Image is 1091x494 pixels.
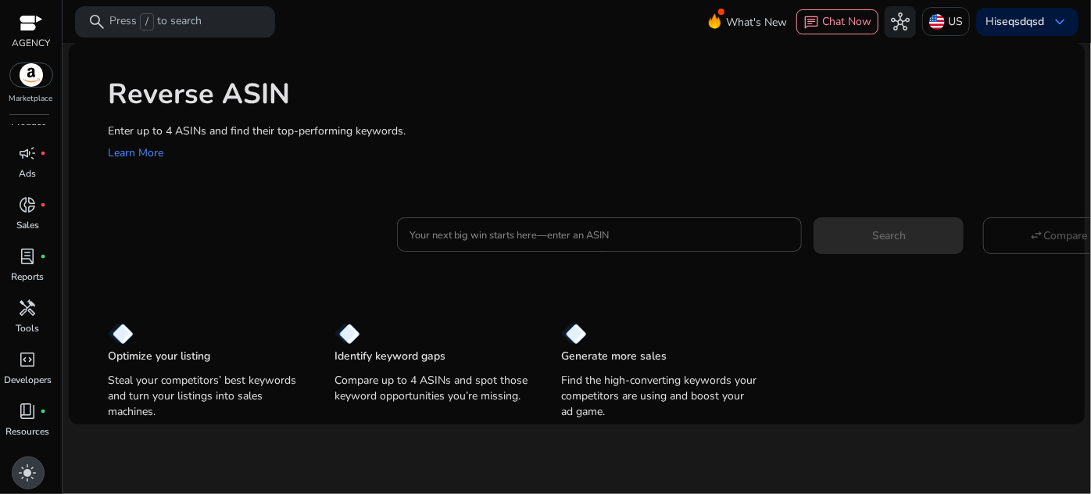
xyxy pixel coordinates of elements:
[10,63,52,87] img: amazon.svg
[88,13,106,31] span: search
[885,6,916,38] button: hub
[334,323,360,345] img: diamond.svg
[9,93,53,105] p: Marketplace
[12,270,45,284] p: Reports
[19,144,38,163] span: campaign
[796,9,878,34] button: chatChat Now
[19,464,38,482] span: light_mode
[996,14,1044,29] b: seqsdqsd
[929,14,945,30] img: us.svg
[891,13,910,31] span: hub
[12,36,50,50] p: AGENCY
[19,350,38,369] span: code_blocks
[108,77,1069,111] h1: Reverse ASIN
[108,145,163,160] a: Learn More
[108,373,303,420] p: Steal your competitors’ best keywords and turn your listings into sales machines.
[108,349,210,364] p: Optimize your listing
[985,16,1044,27] p: Hi
[561,373,757,420] p: Find the high-converting keywords your competitors are using and boost your ad game.
[19,195,38,214] span: donut_small
[948,8,963,35] p: US
[108,323,134,345] img: diamond.svg
[41,253,47,260] span: fiber_manual_record
[1050,13,1069,31] span: keyboard_arrow_down
[6,424,50,439] p: Resources
[19,299,38,317] span: handyman
[16,218,39,232] p: Sales
[803,15,819,30] span: chat
[109,13,202,30] p: Press to search
[19,247,38,266] span: lab_profile
[140,13,154,30] span: /
[4,373,52,387] p: Developers
[16,321,40,335] p: Tools
[108,123,1069,139] p: Enter up to 4 ASINs and find their top-performing keywords.
[41,408,47,414] span: fiber_manual_record
[19,402,38,421] span: book_4
[822,14,871,29] span: Chat Now
[726,9,787,36] span: What's New
[334,373,530,404] p: Compare up to 4 ASINs and spot those keyword opportunities you’re missing.
[41,202,47,208] span: fiber_manual_record
[561,349,667,364] p: Generate more sales
[334,349,445,364] p: Identify keyword gaps
[561,323,587,345] img: diamond.svg
[41,150,47,156] span: fiber_manual_record
[20,166,37,181] p: Ads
